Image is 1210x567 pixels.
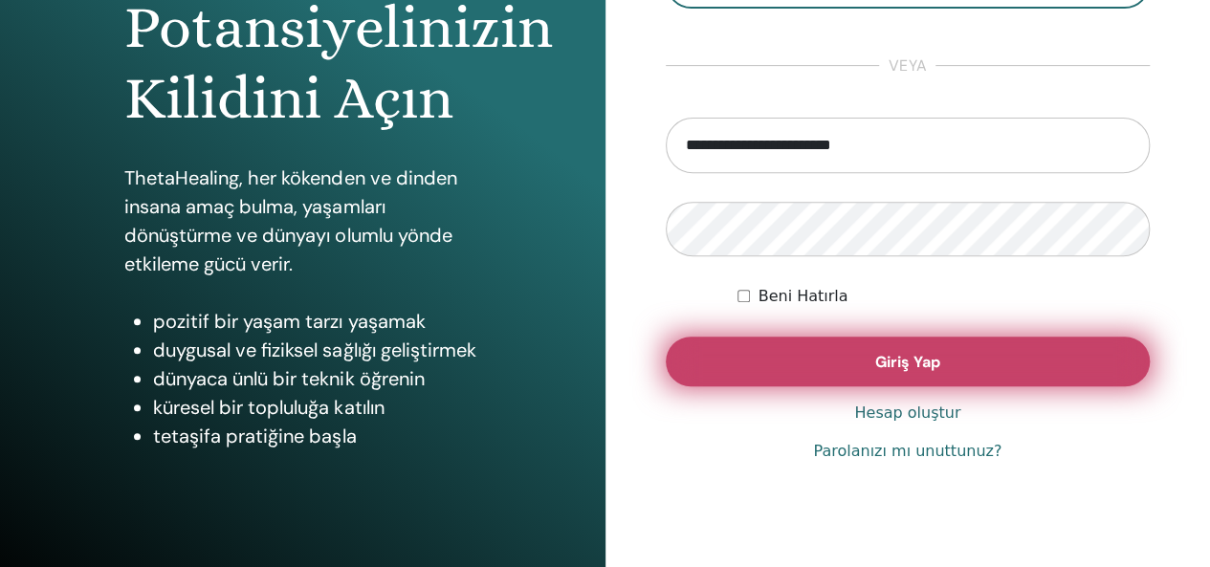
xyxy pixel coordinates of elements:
a: Parolanızı mı unuttunuz? [813,440,1001,463]
span: Giriş Yap [875,352,940,372]
a: Hesap oluştur [854,402,960,425]
li: tetaşifa pratiğine başla [153,422,480,450]
label: Beni Hatırla [758,285,847,308]
li: pozitif bir yaşam tarzı yaşamak [153,307,480,336]
li: dünyaca ünlü bir teknik öğrenin [153,364,480,393]
p: ThetaHealing, her kökenden ve dinden insana amaç bulma, yaşamları dönüştürme ve dünyayı olumlu yö... [124,164,480,278]
div: Keep me authenticated indefinitely or until I manually logout [737,285,1150,308]
span: veya [879,55,935,77]
li: küresel bir topluluğa katılın [153,393,480,422]
li: duygusal ve fiziksel sağlığı geliştirmek [153,336,480,364]
button: Giriş Yap [666,337,1151,386]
